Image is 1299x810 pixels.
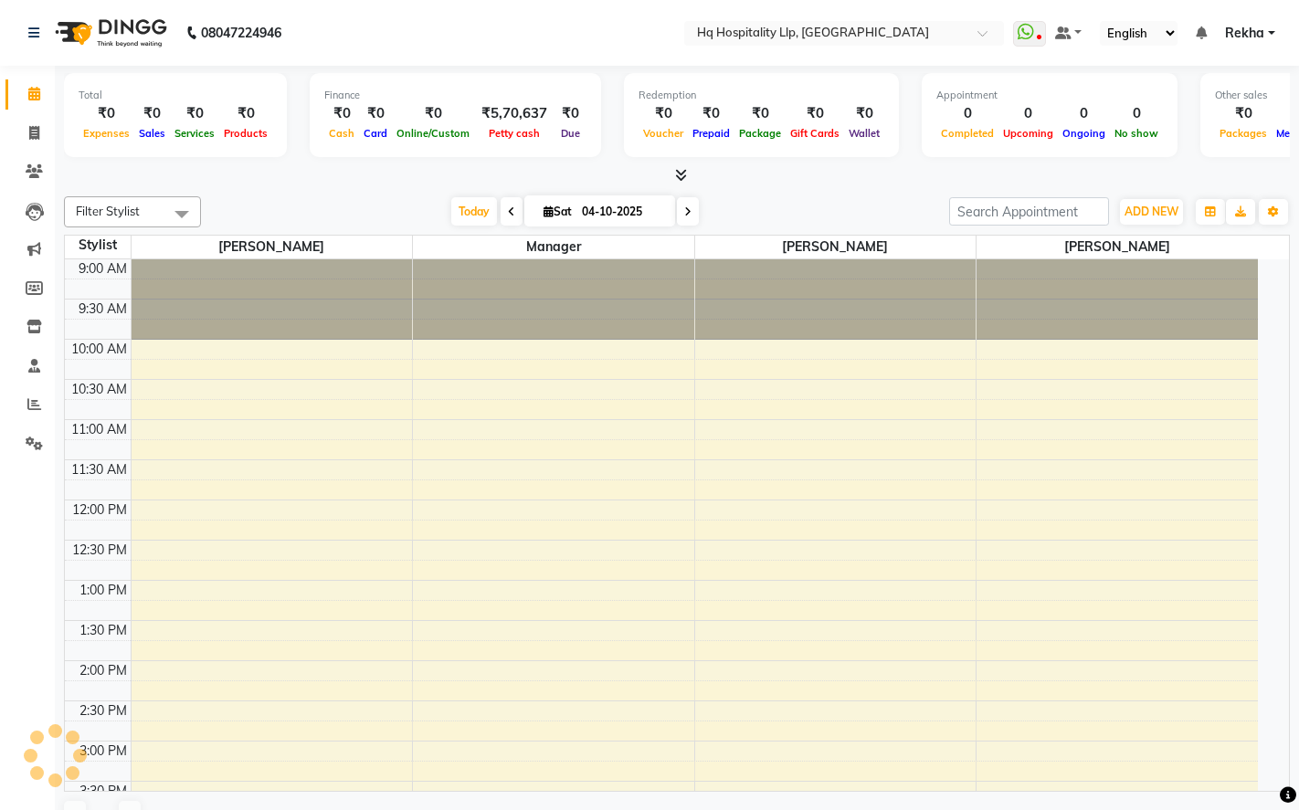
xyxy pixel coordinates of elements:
span: Manager [413,236,694,258]
div: ₹0 [639,103,688,124]
span: Completed [936,127,998,140]
span: Package [734,127,786,140]
div: 3:00 PM [76,742,131,761]
div: 0 [936,103,998,124]
span: Sat [539,205,576,218]
div: Stylist [65,236,131,255]
div: 2:00 PM [76,661,131,680]
div: Finance [324,88,586,103]
div: ₹0 [1215,103,1272,124]
div: 12:00 PM [69,500,131,520]
div: ₹0 [734,103,786,124]
span: No show [1110,127,1163,140]
span: Packages [1215,127,1272,140]
div: 9:30 AM [75,300,131,319]
div: 12:30 PM [69,541,131,560]
span: Ongoing [1058,127,1110,140]
div: ₹0 [359,103,392,124]
span: Gift Cards [786,127,844,140]
span: Petty cash [484,127,544,140]
span: [PERSON_NAME] [132,236,413,258]
div: ₹0 [134,103,170,124]
b: 08047224946 [201,7,281,58]
div: ₹0 [688,103,734,124]
input: 2025-10-04 [576,198,668,226]
span: Sales [134,127,170,140]
div: 1:30 PM [76,621,131,640]
div: 0 [1110,103,1163,124]
span: Services [170,127,219,140]
span: Rekha [1225,24,1264,43]
span: Wallet [844,127,884,140]
span: Due [556,127,585,140]
div: ₹0 [844,103,884,124]
span: Cash [324,127,359,140]
span: [PERSON_NAME] [695,236,977,258]
div: ₹0 [324,103,359,124]
div: ₹0 [219,103,272,124]
div: ₹0 [392,103,474,124]
button: ADD NEW [1120,199,1183,225]
div: Redemption [639,88,884,103]
div: 3:30 PM [76,782,131,801]
span: Prepaid [688,127,734,140]
div: 0 [998,103,1058,124]
span: Upcoming [998,127,1058,140]
span: Filter Stylist [76,204,140,218]
div: Appointment [936,88,1163,103]
input: Search Appointment [949,197,1109,226]
div: ₹0 [786,103,844,124]
div: ₹0 [554,103,586,124]
div: ₹0 [79,103,134,124]
div: 1:00 PM [76,581,131,600]
div: 11:00 AM [68,420,131,439]
span: Products [219,127,272,140]
span: ADD NEW [1125,205,1178,218]
span: Today [451,197,497,226]
div: 0 [1058,103,1110,124]
div: ₹0 [170,103,219,124]
div: 11:30 AM [68,460,131,479]
img: logo [47,7,172,58]
div: 9:00 AM [75,259,131,279]
span: Expenses [79,127,134,140]
div: 10:30 AM [68,380,131,399]
div: Total [79,88,272,103]
span: [PERSON_NAME] [977,236,1258,258]
div: ₹5,70,637 [474,103,554,124]
div: 10:00 AM [68,340,131,359]
span: Card [359,127,392,140]
span: Online/Custom [392,127,474,140]
span: Voucher [639,127,688,140]
div: 2:30 PM [76,701,131,721]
